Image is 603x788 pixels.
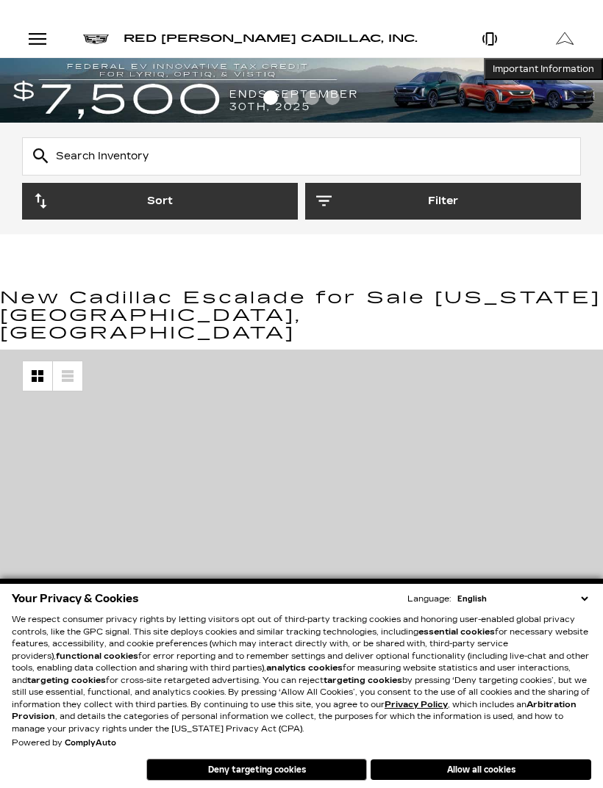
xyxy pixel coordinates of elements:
button: Sort [22,183,298,220]
span: Important Information [493,63,594,75]
select: Language Select [454,593,591,605]
strong: functional cookies [56,651,138,661]
button: Filter [305,183,581,220]
a: Privacy Policy [385,700,448,709]
a: Cadillac logo [83,29,109,49]
p: We respect consumer privacy rights by letting visitors opt out of third-party tracking cookies an... [12,614,591,735]
span: Your Privacy & Cookies [12,588,139,609]
strong: essential cookies [418,627,495,637]
button: Important Information [484,58,603,80]
div: Language: [407,595,451,603]
span: Red [PERSON_NAME] Cadillac, Inc. [124,32,418,45]
input: Search Inventory [22,137,581,176]
a: ComplyAuto [65,739,116,748]
strong: analytics cookies [266,663,343,673]
button: Allow all cookies [371,759,591,780]
span: Go to slide 4 [325,90,340,105]
img: Cadillac logo [83,35,109,44]
a: Red [PERSON_NAME] Cadillac, Inc. [124,29,418,49]
button: Deny targeting cookies [146,759,367,781]
span: Go to slide 3 [304,90,319,105]
a: Open Phone Modal [452,21,528,57]
div: Powered by [12,739,116,748]
strong: targeting cookies [324,676,402,685]
span: Go to slide 2 [284,90,299,105]
strong: targeting cookies [27,676,106,685]
span: Go to slide 1 [263,90,278,105]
